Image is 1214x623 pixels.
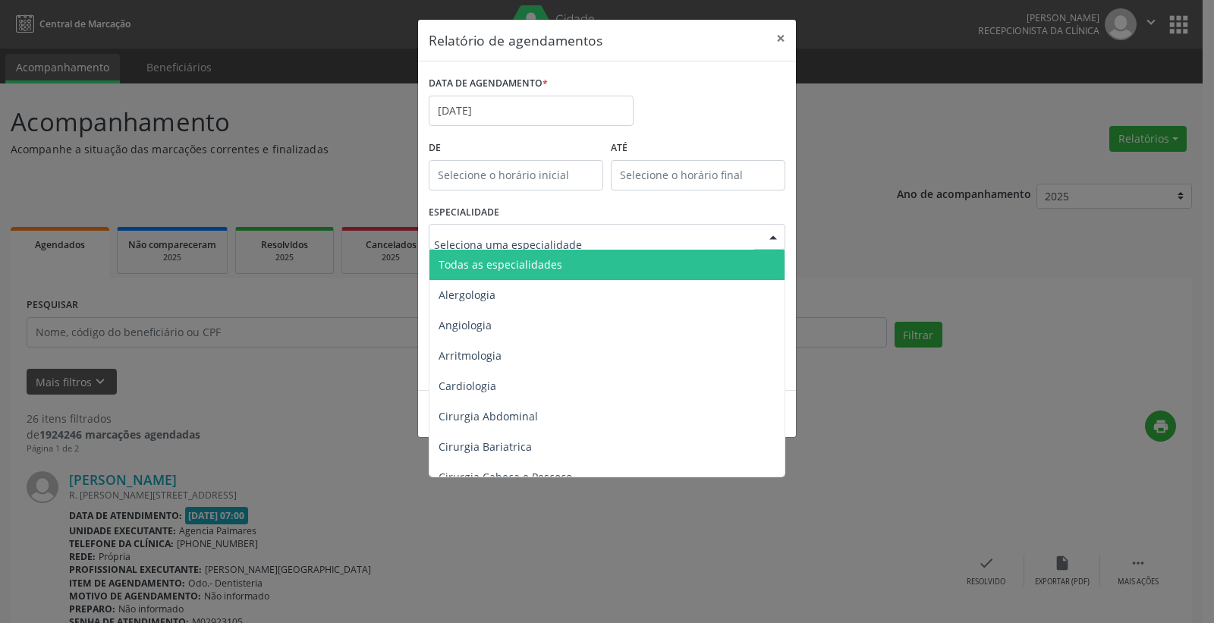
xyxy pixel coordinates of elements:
label: DATA DE AGENDAMENTO [429,72,548,96]
input: Selecione o horário inicial [429,160,603,190]
label: De [429,137,603,160]
label: ESPECIALIDADE [429,201,499,225]
h5: Relatório de agendamentos [429,30,602,50]
span: Cirurgia Abdominal [439,409,538,423]
input: Selecione uma data ou intervalo [429,96,634,126]
label: ATÉ [611,137,785,160]
span: Cirurgia Cabeça e Pescoço [439,470,572,484]
span: Cirurgia Bariatrica [439,439,532,454]
input: Selecione o horário final [611,160,785,190]
span: Arritmologia [439,348,502,363]
span: Todas as especialidades [439,257,562,272]
span: Angiologia [439,318,492,332]
input: Seleciona uma especialidade [434,229,754,260]
span: Alergologia [439,288,495,302]
span: Cardiologia [439,379,496,393]
button: Close [766,20,796,57]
